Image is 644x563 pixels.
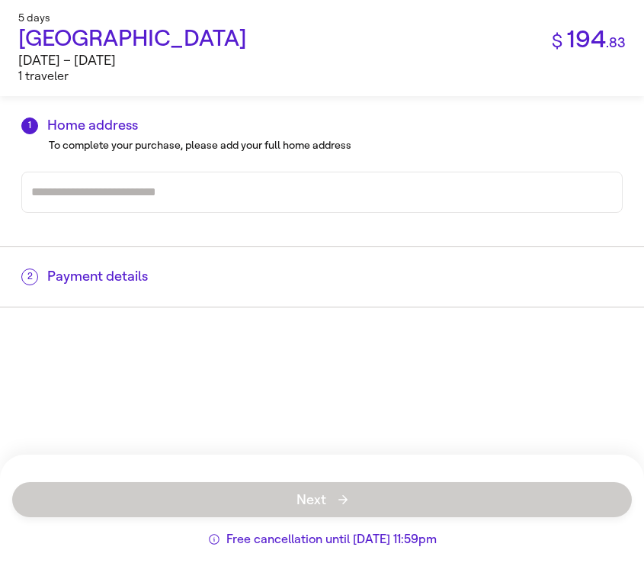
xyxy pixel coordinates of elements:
div: 5 days [18,12,626,25]
span: $ [552,31,562,52]
button: Next [12,482,632,517]
h2: Home address [21,117,623,134]
span: [GEOGRAPHIC_DATA] [18,24,247,52]
div: 194 [533,25,626,84]
input: Street address, city, state [31,180,613,204]
span: Next [296,493,348,507]
h2: Payment details [21,269,623,285]
div: [DATE] – [DATE] [18,53,247,69]
span: . 83 [606,34,626,51]
div: To complete your purchase, please add your full home address [49,137,623,153]
button: Free cancellation until [DATE] 11:59pm [208,533,437,545]
div: 1 traveler [18,69,247,83]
